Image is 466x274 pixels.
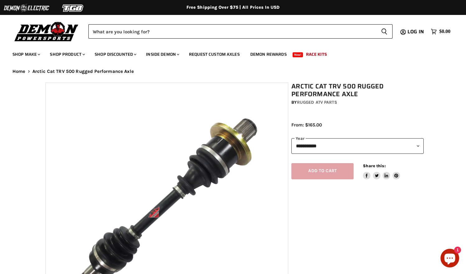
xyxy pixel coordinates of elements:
span: From: $165.00 [291,122,322,128]
a: Log in [405,29,428,35]
a: Rugged ATV Parts [297,100,337,105]
a: Demon Rewards [246,48,291,61]
div: by [291,99,424,106]
h1: Arctic Cat TRV 500 Rugged Performance Axle [291,83,424,98]
span: Share this: [363,163,385,168]
span: Log in [407,28,424,35]
a: Race Kits [301,48,332,61]
a: Inside Demon [141,48,183,61]
a: Shop Product [45,48,89,61]
img: TGB Logo 2 [50,2,96,14]
input: Search [88,24,376,39]
span: $0.00 [439,29,450,35]
a: $0.00 [428,27,454,36]
ul: Main menu [8,45,449,61]
aside: Share this: [363,163,400,180]
a: Shop Discounted [90,48,140,61]
inbox-online-store-chat: Shopify online store chat [439,249,461,269]
span: New! [293,52,303,57]
select: year [291,138,424,154]
a: Shop Make [8,48,44,61]
a: Request Custom Axles [184,48,244,61]
img: Demon Electric Logo 2 [3,2,50,14]
button: Search [376,24,393,39]
a: Home [12,69,26,74]
form: Product [88,24,393,39]
span: Arctic Cat TRV 500 Rugged Performance Axle [32,69,134,74]
img: Demon Powersports [12,20,81,42]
